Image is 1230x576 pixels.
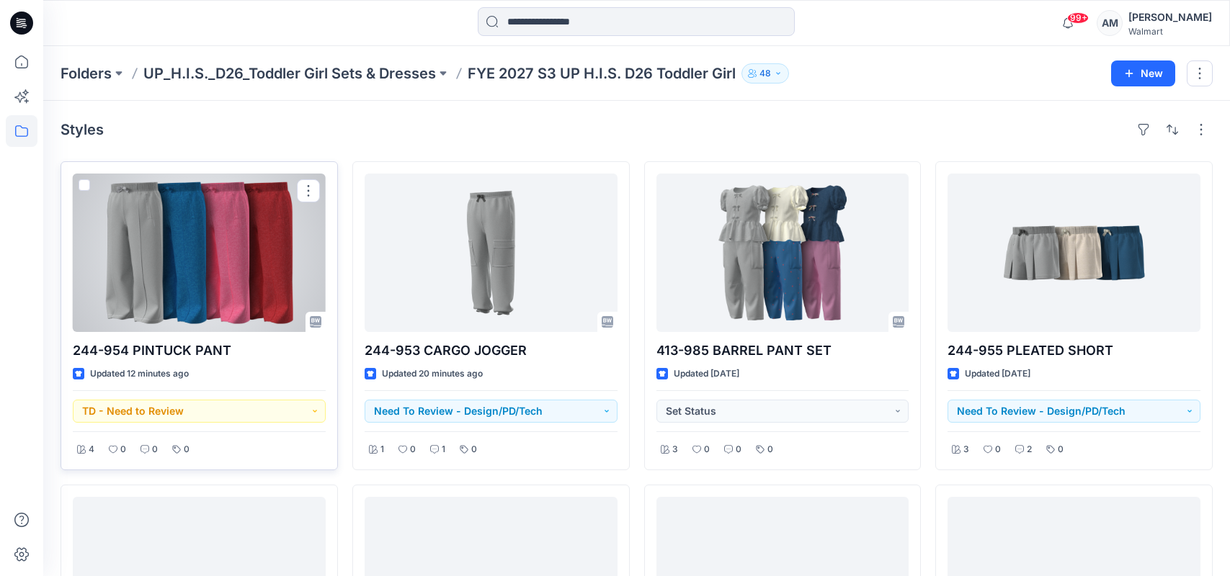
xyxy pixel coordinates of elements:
[382,366,483,382] p: Updated 20 minutes ago
[184,442,190,457] p: 0
[90,366,189,382] p: Updated 12 minutes ago
[152,442,158,457] p: 0
[1128,26,1212,37] div: Walmart
[365,174,618,332] a: 244-953 CARGO JOGGER
[365,341,618,361] p: 244-953 CARGO JOGGER
[442,442,445,457] p: 1
[704,442,710,457] p: 0
[656,341,909,361] p: 413-985 BARREL PANT SET
[672,442,678,457] p: 3
[759,66,771,81] p: 48
[73,174,326,332] a: 244-954 PINTUCK PANT
[1058,442,1064,457] p: 0
[468,63,736,84] p: FYE 2027 S3 UP H.I.S. D26 Toddler Girl
[120,442,126,457] p: 0
[380,442,384,457] p: 1
[1067,12,1089,24] span: 99+
[143,63,436,84] a: UP_H.I.S._D26_Toddler Girl Sets & Dresses
[948,174,1200,332] a: 244-955 PLEATED SHORT
[61,121,104,138] h4: Styles
[73,341,326,361] p: 244-954 PINTUCK PANT
[674,366,739,382] p: Updated [DATE]
[61,63,112,84] a: Folders
[965,366,1030,382] p: Updated [DATE]
[656,174,909,332] a: 413-985 BARREL PANT SET
[410,442,416,457] p: 0
[89,442,94,457] p: 4
[767,442,773,457] p: 0
[1111,60,1175,86] button: New
[741,63,789,84] button: 48
[1097,10,1123,36] div: AM
[995,442,1001,457] p: 0
[948,341,1200,361] p: 244-955 PLEATED SHORT
[1027,442,1032,457] p: 2
[1128,9,1212,26] div: [PERSON_NAME]
[736,442,741,457] p: 0
[471,442,477,457] p: 0
[963,442,969,457] p: 3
